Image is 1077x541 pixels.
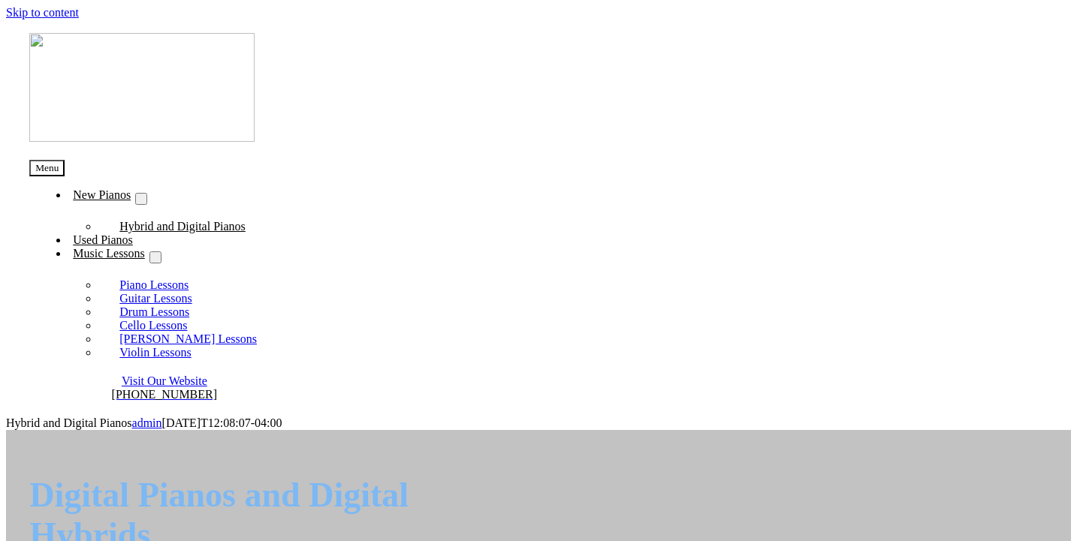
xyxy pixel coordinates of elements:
[68,229,137,252] a: Used Pianos
[98,308,208,342] a: Cello Lessons
[98,268,210,302] a: Piano Lessons
[119,319,187,332] span: Cello Lessons
[119,332,257,345] span: [PERSON_NAME] Lessons
[122,374,207,387] a: Visit Our Website
[112,388,217,401] a: [PHONE_NUMBER]
[149,251,161,263] button: Open submenu of Music Lessons
[98,209,267,243] a: Hybrid and Digital Pianos
[29,131,255,144] a: taylors-music-store-west-chester
[135,193,147,205] button: Open submenu of New Pianos
[73,188,131,201] span: New Pianos
[119,292,192,305] span: Guitar Lessons
[98,281,213,315] a: Guitar Lessons
[119,346,191,359] span: Violin Lessons
[73,247,145,260] span: Music Lessons
[29,160,505,359] nav: Menu
[98,322,278,356] a: [PERSON_NAME] Lessons
[68,184,135,207] a: New Pianos
[29,160,65,176] button: Menu
[35,162,59,173] span: Menu
[6,6,79,19] a: Skip to content
[119,305,189,318] span: Drum Lessons
[119,220,246,233] span: Hybrid and Digital Pianos
[132,416,162,429] a: admin
[73,233,133,246] span: Used Pianos
[68,242,149,266] a: Music Lessons
[162,416,282,429] span: [DATE]T12:08:07-04:00
[6,416,132,429] span: Hybrid and Digital Pianos
[119,278,189,291] span: Piano Lessons
[98,295,210,329] a: Drum Lessons
[98,335,212,369] a: Violin Lessons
